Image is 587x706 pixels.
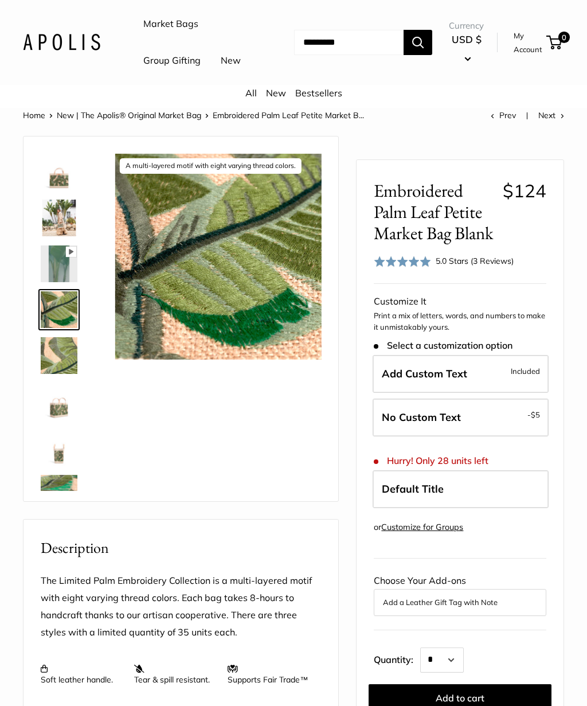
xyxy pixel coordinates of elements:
span: Embroidered Palm Leaf Petite Market B... [213,110,364,120]
a: Prev [491,110,516,120]
label: Add Custom Text [373,356,549,393]
span: $124 [503,180,546,202]
img: description_A multi-layered motif with eight varying thread colors. [41,291,77,328]
a: My Account [514,29,542,57]
div: 5.0 Stars (3 Reviews) [374,253,514,270]
h2: Description [41,537,321,559]
img: Embroidered Palm Leaf Petite Market Bag Blank [41,475,77,512]
span: Default Title [382,482,444,496]
p: The Limited Palm Embroidery Collection is a multi-layered motif with eight varying thread colors.... [41,572,321,641]
p: Tear & spill resistant. [134,664,216,685]
div: 5.0 Stars (3 Reviews) [436,255,514,268]
p: Soft leather handle. [41,664,123,685]
a: Bestsellers [295,87,342,99]
a: 0 [547,36,562,49]
p: Supports Fair Trade™ [228,664,310,685]
span: Hurry! Only 28 units left [374,455,488,466]
img: description_A multi-layered motif with eight varying thread colors. [115,154,321,360]
a: description_Sometimes the details speak for themselves [38,381,80,422]
div: Choose Your Add-ons [374,572,546,616]
a: Next [538,110,564,120]
a: Home [23,110,45,120]
a: Group Gifting [143,52,201,69]
a: New [221,52,241,69]
p: Print a mix of letters, words, and numbers to make it unmistakably yours. [374,310,546,333]
a: description_Each bag takes 8-hours to handcraft thanks to our artisan cooperative. [38,151,80,193]
input: Search... [294,30,404,55]
button: Add a Leather Gift Tag with Note [383,596,537,610]
a: description_Effortless style no matter where you are [38,335,80,376]
span: Embroidered Palm Leaf Petite Market Bag Blank [374,180,494,244]
a: New | The Apolis® Original Market Bag [57,110,201,120]
img: Apolis [23,34,100,50]
button: USD $ [449,30,484,67]
img: Embroidered Palm Leaf Petite Market Bag Blank [41,429,77,466]
div: or [374,520,463,535]
img: description_Effortless style no matter where you are [41,337,77,374]
a: Customize for Groups [381,522,463,532]
label: Default Title [373,470,549,508]
div: A multi-layered motif with eight varying thread colors. [120,158,302,174]
img: Embroidered Palm Leaf Petite Market Bag Blank [41,200,77,236]
span: Currency [449,18,484,34]
a: Embroidered Palm Leaf Petite Market Bag Blank [38,197,80,239]
img: description_Sometimes the details speak for themselves [41,383,77,420]
span: - [527,408,540,422]
span: USD $ [452,33,482,45]
span: 0 [558,32,570,43]
span: $5 [531,410,540,419]
label: Quantity: [374,644,420,673]
a: Market Bags [143,15,198,33]
img: description_Multi-layered motif with eight varying thread colors [41,245,77,282]
div: Customize It [374,293,546,310]
a: description_A multi-layered motif with eight varying thread colors. [38,289,80,330]
button: Search [404,30,432,55]
a: New [266,87,286,99]
a: All [245,87,257,99]
a: Embroidered Palm Leaf Petite Market Bag Blank [38,473,80,514]
span: Select a customization option [374,340,512,351]
a: description_Multi-layered motif with eight varying thread colors [38,243,80,284]
span: Included [511,365,540,379]
label: Leave Blank [373,399,549,436]
span: Add Custom Text [382,368,467,381]
a: Embroidered Palm Leaf Petite Market Bag Blank [38,427,80,468]
img: description_Each bag takes 8-hours to handcraft thanks to our artisan cooperative. [41,154,77,190]
span: No Custom Text [382,411,461,424]
nav: Breadcrumb [23,108,364,123]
